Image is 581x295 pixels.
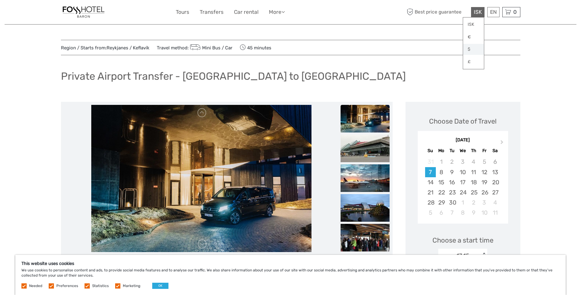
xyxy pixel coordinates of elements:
[457,208,468,218] div: Choose Wednesday, October 8th, 2025
[436,177,447,187] div: Choose Monday, September 15th, 2025
[56,283,78,289] label: Preferences
[436,167,447,177] div: Choose Monday, September 8th, 2025
[418,137,508,144] div: [DATE]
[481,253,487,259] div: < >
[479,177,490,187] div: Choose Friday, September 19th, 2025
[479,167,490,177] div: Choose Friday, September 12th, 2025
[479,157,490,167] div: Not available Friday, September 5th, 2025
[490,147,500,155] div: Sa
[269,8,285,17] a: More
[152,283,168,289] button: OK
[447,147,457,155] div: Tu
[490,197,500,208] div: Choose Saturday, October 4th, 2025
[436,197,447,208] div: Choose Monday, September 29th, 2025
[234,8,258,17] a: Car rental
[341,135,390,162] img: 78d5c44c7eb044f3b821af3d33cea1dd_slider_thumbnail.jpeg
[490,157,500,167] div: Not available Saturday, September 6th, 2025
[123,283,140,289] label: Marketing
[468,197,479,208] div: Choose Thursday, October 2nd, 2025
[479,147,490,155] div: Fr
[487,7,500,17] div: EN
[457,187,468,197] div: Choose Wednesday, September 24th, 2025
[490,167,500,177] div: Choose Saturday, September 13th, 2025
[189,45,233,51] a: Mini Bus / Car
[447,197,457,208] div: Choose Tuesday, September 30th, 2025
[468,208,479,218] div: Choose Thursday, October 9th, 2025
[447,167,457,177] div: Choose Tuesday, September 9th, 2025
[341,105,390,132] img: 42c1324140fe4ed2bf845b97d24818ad_slider_thumbnail.jpg
[468,147,479,155] div: Th
[341,224,390,251] img: 5b37b35948a548e0bcc8482548ad1189_slider_thumbnail.jpeg
[457,167,468,177] div: Choose Wednesday, September 10th, 2025
[425,208,436,218] div: Choose Sunday, October 5th, 2025
[9,11,69,16] p: We're away right now. Please check back later!
[490,187,500,197] div: Choose Saturday, September 27th, 2025
[425,187,436,197] div: Choose Sunday, September 21st, 2025
[436,157,447,167] div: Not available Monday, September 1st, 2025
[61,5,106,20] img: 1355-f22f4eb0-fb05-4a92-9bea-b034c25151e6_logo_small.jpg
[479,197,490,208] div: Choose Friday, October 3rd, 2025
[240,43,271,52] span: 45 minutes
[447,177,457,187] div: Choose Tuesday, September 16th, 2025
[479,208,490,218] div: Choose Friday, October 10th, 2025
[61,45,149,51] span: Region / Starts from:
[447,157,457,167] div: Not available Tuesday, September 2nd, 2025
[92,283,109,289] label: Statistics
[498,139,507,148] button: Next Month
[406,7,470,17] span: Best price guarantee
[107,45,149,51] a: Reykjanes / Keflavík
[176,8,189,17] a: Tours
[463,56,484,67] a: £
[425,167,436,177] div: Choose Sunday, September 7th, 2025
[463,44,484,55] a: $
[420,157,506,218] div: month 2025-09
[29,283,42,289] label: Needed
[468,187,479,197] div: Choose Thursday, September 25th, 2025
[61,70,406,82] h1: Private Airport Transfer - [GEOGRAPHIC_DATA] to [GEOGRAPHIC_DATA]
[432,236,493,245] span: Choose a start time
[429,117,496,126] div: Choose Date of Travel
[463,19,484,30] a: ISK
[200,8,224,17] a: Transfers
[425,157,436,167] div: Not available Sunday, August 31st, 2025
[468,177,479,187] div: Choose Thursday, September 18th, 2025
[474,9,482,15] span: ISK
[157,43,233,52] span: Travel method:
[425,197,436,208] div: Choose Sunday, September 28th, 2025
[457,157,468,167] div: Not available Wednesday, September 3rd, 2025
[490,177,500,187] div: Choose Saturday, September 20th, 2025
[425,177,436,187] div: Choose Sunday, September 14th, 2025
[341,164,390,192] img: 5c797a841a5a4b7fa6211775afa0b161_slider_thumbnail.jpeg
[425,147,436,155] div: Su
[479,187,490,197] div: Choose Friday, September 26th, 2025
[463,32,484,43] a: €
[70,10,78,17] button: Open LiveChat chat widget
[468,167,479,177] div: Choose Thursday, September 11th, 2025
[436,147,447,155] div: Mo
[15,255,566,295] div: We use cookies to personalise content and ads, to provide social media features and to analyse ou...
[457,197,468,208] div: Choose Wednesday, October 1st, 2025
[436,187,447,197] div: Choose Monday, September 22nd, 2025
[341,194,390,222] img: 1e86d3f8def34c998e4a5701cb744eb5_slider_thumbnail.jpeg
[457,147,468,155] div: We
[447,208,457,218] div: Choose Tuesday, October 7th, 2025
[21,261,560,266] h5: This website uses cookies
[468,157,479,167] div: Not available Thursday, September 4th, 2025
[91,105,311,252] img: 42c1324140fe4ed2bf845b97d24818ad_main_slider.jpg
[512,9,518,15] span: 0
[447,187,457,197] div: Choose Tuesday, September 23rd, 2025
[457,177,468,187] div: Choose Wednesday, September 17th, 2025
[436,208,447,218] div: Choose Monday, October 6th, 2025
[490,208,500,218] div: Choose Saturday, October 11th, 2025
[457,252,469,260] div: 17:15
